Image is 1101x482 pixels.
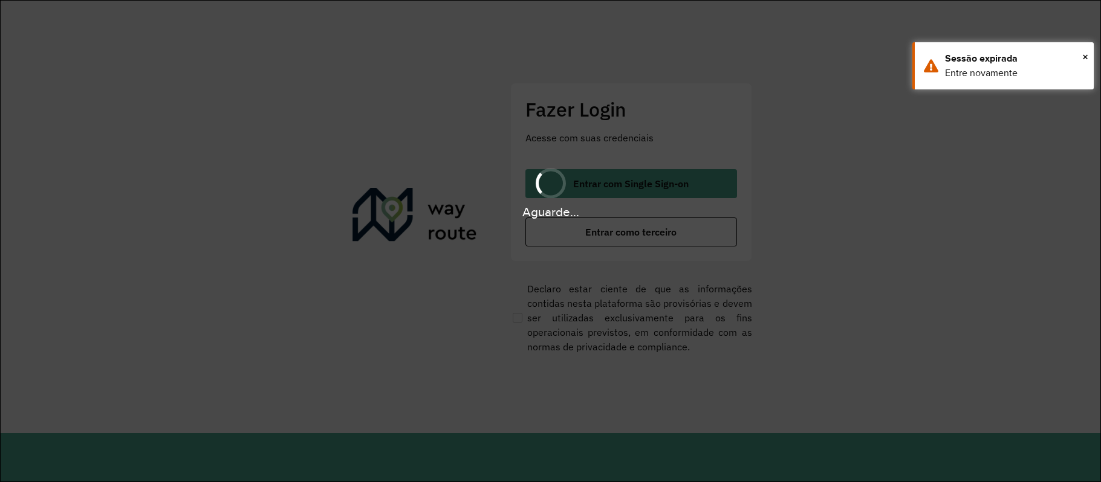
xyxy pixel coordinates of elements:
font: Aguarde... [522,205,579,219]
button: Fechar [1082,48,1088,66]
font: Sessão expirada [945,53,1018,63]
div: Sessão expirada [945,51,1085,66]
font: Entre novamente [945,68,1018,78]
font: × [1082,50,1088,63]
